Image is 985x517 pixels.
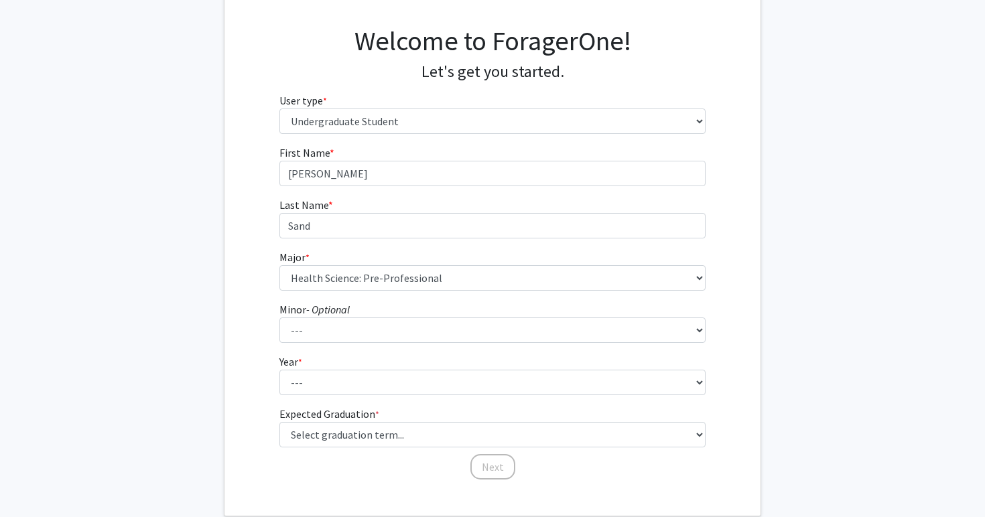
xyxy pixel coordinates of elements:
label: Expected Graduation [279,406,379,422]
label: User type [279,92,327,108]
span: Last Name [279,198,328,212]
label: Year [279,354,302,370]
button: Next [470,454,515,479]
h4: Let's get you started. [279,62,706,82]
label: Minor [279,301,350,317]
i: - Optional [306,303,350,316]
h1: Welcome to ForagerOne! [279,25,706,57]
label: Major [279,249,310,265]
iframe: Chat [10,457,57,507]
span: First Name [279,146,330,159]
